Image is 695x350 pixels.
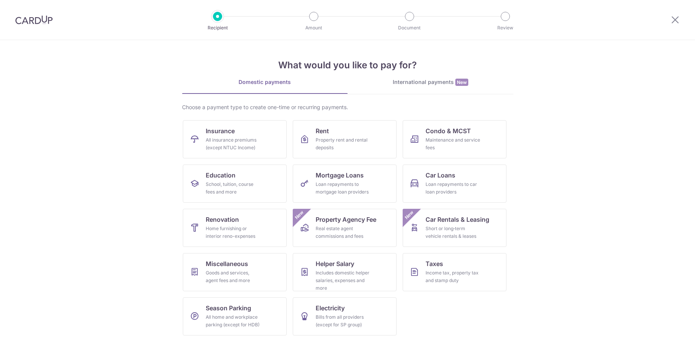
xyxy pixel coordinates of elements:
div: Domestic payments [182,78,348,86]
a: MiscellaneousGoods and services, agent fees and more [183,253,287,291]
span: New [403,209,415,221]
div: International payments [348,78,513,86]
span: Car Rentals & Leasing [426,215,489,224]
span: Car Loans [426,171,455,180]
span: Miscellaneous [206,259,248,268]
img: CardUp [15,15,53,24]
div: Bills from all providers (except for SP group) [316,313,371,329]
a: Season ParkingAll home and workplace parking (except for HDB) [183,297,287,335]
div: Goods and services, agent fees and more [206,269,261,284]
div: Maintenance and service fees [426,136,481,152]
a: TaxesIncome tax, property tax and stamp duty [403,253,506,291]
span: Insurance [206,126,235,135]
h4: What would you like to pay for? [182,58,513,72]
div: All insurance premiums (except NTUC Income) [206,136,261,152]
a: Car Rentals & LeasingShort or long‑term vehicle rentals & leasesNew [403,209,506,247]
div: Choose a payment type to create one-time or recurring payments. [182,103,513,111]
a: ElectricityBills from all providers (except for SP group) [293,297,397,335]
div: All home and workplace parking (except for HDB) [206,313,261,329]
a: InsuranceAll insurance premiums (except NTUC Income) [183,120,287,158]
a: Property Agency FeeReal estate agent commissions and feesNew [293,209,397,247]
span: Mortgage Loans [316,171,364,180]
div: Loan repayments to mortgage loan providers [316,181,371,196]
div: Short or long‑term vehicle rentals & leases [426,225,481,240]
a: Mortgage LoansLoan repayments to mortgage loan providers [293,165,397,203]
span: Helper Salary [316,259,354,268]
a: RenovationHome furnishing or interior reno-expenses [183,209,287,247]
span: New [455,79,468,86]
div: School, tuition, course fees and more [206,181,261,196]
a: Condo & MCSTMaintenance and service fees [403,120,506,158]
p: Document [381,24,438,32]
div: Loan repayments to car loan providers [426,181,481,196]
a: Car LoansLoan repayments to car loan providers [403,165,506,203]
span: Rent [316,126,329,135]
span: Electricity [316,303,345,313]
p: Review [477,24,534,32]
p: Recipient [189,24,246,32]
span: Property Agency Fee [316,215,376,224]
span: Education [206,171,235,180]
span: Taxes [426,259,443,268]
a: RentProperty rent and rental deposits [293,120,397,158]
span: New [293,209,305,221]
p: Amount [285,24,342,32]
a: Helper SalaryIncludes domestic helper salaries, expenses and more [293,253,397,291]
div: Includes domestic helper salaries, expenses and more [316,269,371,292]
span: Condo & MCST [426,126,471,135]
div: Income tax, property tax and stamp duty [426,269,481,284]
div: Real estate agent commissions and fees [316,225,371,240]
div: Home furnishing or interior reno-expenses [206,225,261,240]
span: Renovation [206,215,239,224]
a: EducationSchool, tuition, course fees and more [183,165,287,203]
div: Property rent and rental deposits [316,136,371,152]
span: Season Parking [206,303,251,313]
